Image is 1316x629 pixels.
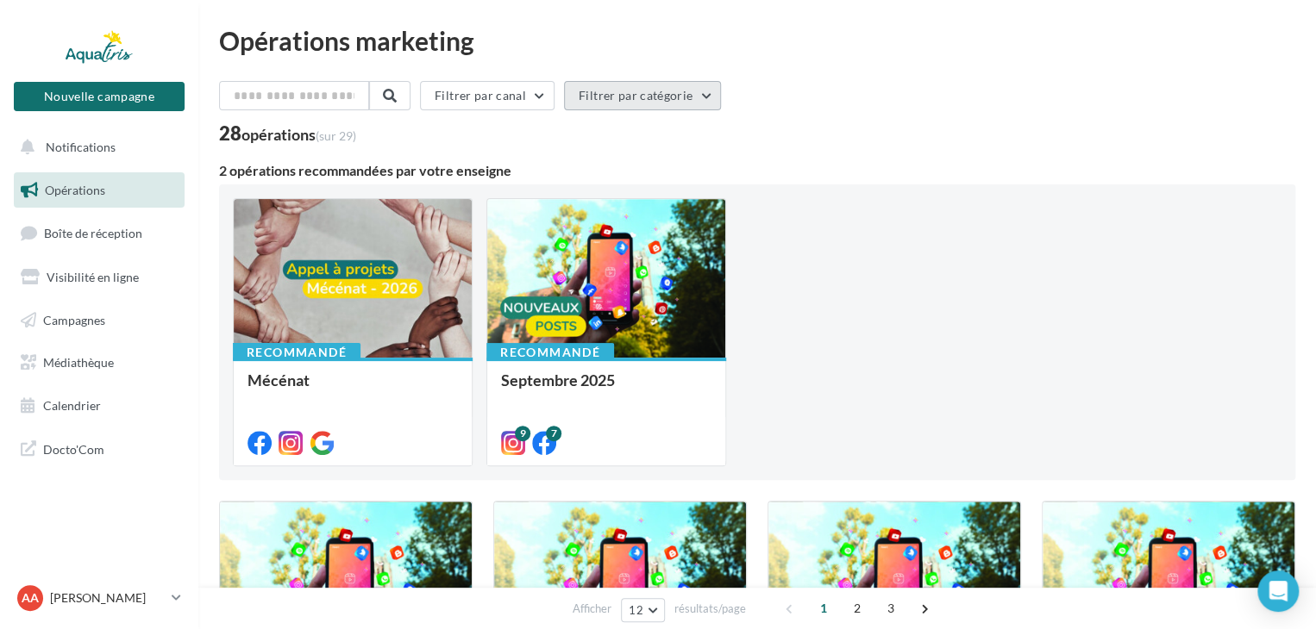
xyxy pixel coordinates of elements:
div: 9 [515,426,530,441]
span: résultats/page [674,601,746,617]
span: Médiathèque [43,355,114,370]
div: Recommandé [233,343,360,362]
span: AA [22,589,39,607]
span: 2 [843,595,871,622]
span: Docto'Com [43,438,104,460]
span: Boîte de réception [44,226,142,240]
div: Open Intercom Messenger [1257,570,1299,612]
span: Notifications [46,140,116,154]
span: 12 [629,603,643,617]
a: Visibilité en ligne [10,259,188,296]
span: (sur 29) [316,128,356,143]
div: 28 [219,124,356,143]
div: Septembre 2025 [501,371,711,406]
div: Opérations marketing [219,28,1295,53]
a: AA [PERSON_NAME] [14,582,185,614]
a: Docto'Com [10,431,188,467]
span: Campagnes [43,312,105,327]
button: Filtrer par catégorie [564,81,721,110]
span: 3 [877,595,905,622]
span: Visibilité en ligne [47,270,139,284]
button: Notifications [10,129,181,165]
a: Opérations [10,172,188,209]
span: 1 [810,595,837,622]
div: Mécénat [248,371,458,406]
div: 7 [546,426,561,441]
div: opérations [241,127,356,142]
a: Boîte de réception [10,215,188,252]
span: Calendrier [43,398,101,413]
div: 2 opérations recommandées par votre enseigne [219,164,1295,177]
button: Filtrer par canal [420,81,555,110]
span: Afficher [573,601,611,617]
p: [PERSON_NAME] [50,589,165,607]
button: 12 [621,598,665,622]
div: Recommandé [486,343,614,362]
a: Campagnes [10,302,188,339]
a: Calendrier [10,388,188,424]
button: Nouvelle campagne [14,82,185,111]
span: Opérations [45,183,105,197]
a: Médiathèque [10,345,188,381]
